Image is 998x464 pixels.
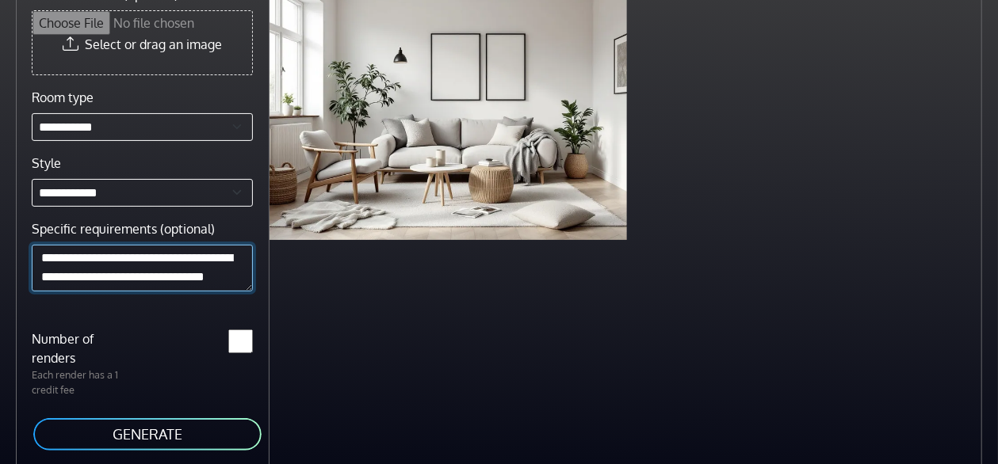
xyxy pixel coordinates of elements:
[22,329,142,367] label: Number of renders
[32,219,215,238] label: Specific requirements (optional)
[22,367,142,397] p: Each render has a 1 credit fee
[32,416,263,452] button: GENERATE
[32,88,94,107] label: Room type
[32,154,61,173] label: Style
